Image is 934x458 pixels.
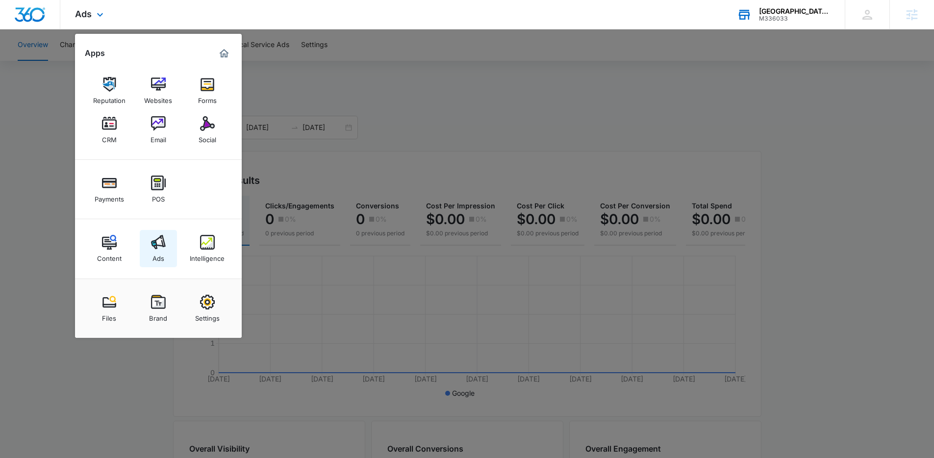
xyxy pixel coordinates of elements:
div: Content [97,250,122,262]
a: Brand [140,290,177,327]
div: Social [199,131,216,144]
div: Email [151,131,166,144]
a: Settings [189,290,226,327]
a: Files [91,290,128,327]
div: Websites [144,92,172,104]
a: Payments [91,171,128,208]
div: Ads [152,250,164,262]
a: CRM [91,111,128,149]
div: Files [102,309,116,322]
div: Forms [198,92,217,104]
a: Reputation [91,72,128,109]
div: Reputation [93,92,126,104]
div: Payments [95,190,124,203]
a: Social [189,111,226,149]
div: account name [759,7,831,15]
a: Intelligence [189,230,226,267]
div: Settings [195,309,220,322]
a: Marketing 360® Dashboard [216,46,232,61]
a: POS [140,171,177,208]
div: account id [759,15,831,22]
div: CRM [102,131,117,144]
a: Content [91,230,128,267]
a: Email [140,111,177,149]
a: Forms [189,72,226,109]
span: Ads [75,9,92,19]
div: Brand [149,309,167,322]
div: Intelligence [190,250,225,262]
h2: Apps [85,49,105,58]
a: Websites [140,72,177,109]
div: POS [152,190,165,203]
a: Ads [140,230,177,267]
